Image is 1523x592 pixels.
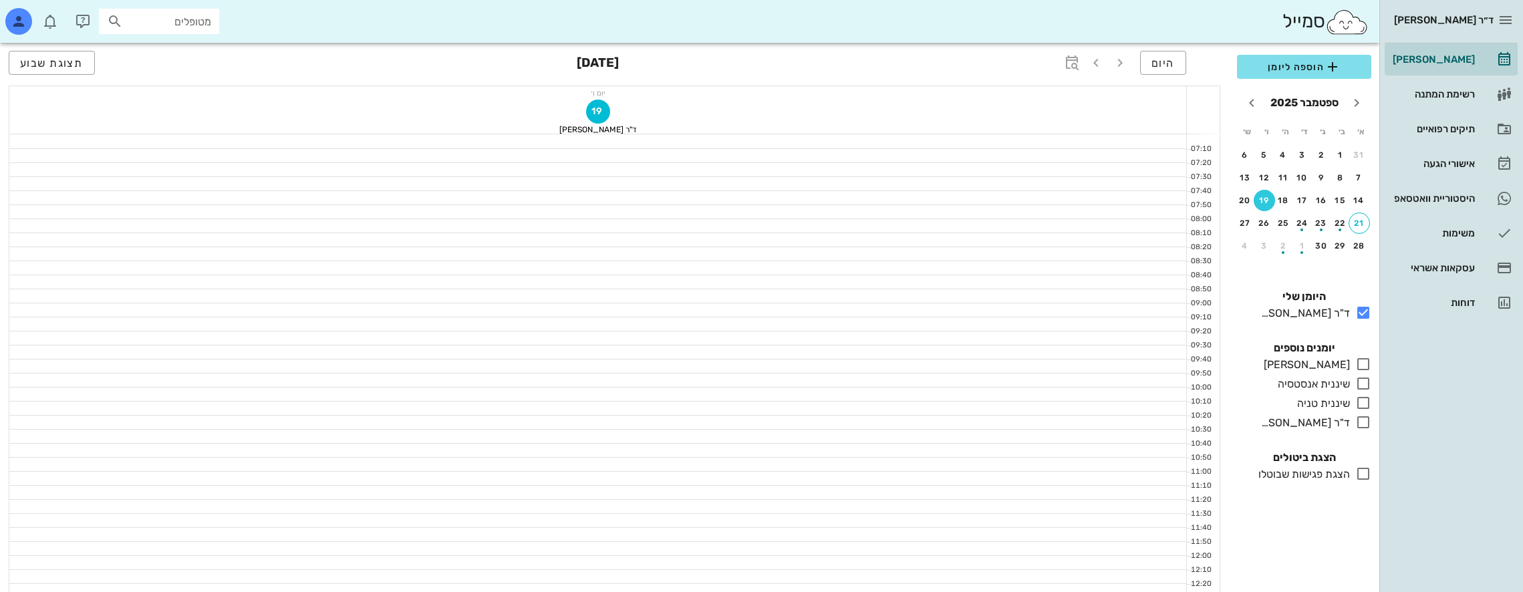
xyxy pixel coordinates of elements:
div: 10:00 [1187,382,1214,394]
div: 30 [1310,241,1332,251]
button: ספטמבר 2025 [1265,90,1344,116]
button: 21 [1349,212,1370,234]
div: דוחות [1390,297,1475,308]
div: 12:00 [1187,551,1214,562]
div: 09:30 [1187,340,1214,351]
div: 2 [1310,150,1332,160]
span: תצוגת שבוע [20,57,84,69]
button: 4 [1272,144,1294,166]
button: 19 [586,100,610,124]
div: 08:30 [1187,256,1214,267]
button: 26 [1254,212,1275,234]
div: 28 [1349,241,1370,251]
button: 9 [1310,167,1332,188]
div: 17 [1292,196,1313,205]
h4: הצגת ביטולים [1237,450,1371,466]
a: היסטוריית וואטסאפ [1385,182,1518,214]
button: 2 [1272,235,1294,257]
div: יום ו׳ [9,86,1186,100]
button: 16 [1310,190,1332,211]
div: 18 [1272,196,1294,205]
div: 7 [1349,173,1370,182]
button: 29 [1330,235,1351,257]
div: 22 [1330,218,1351,228]
div: 07:40 [1187,186,1214,197]
button: 17 [1292,190,1313,211]
button: 14 [1349,190,1370,211]
div: 11:50 [1187,537,1214,548]
h4: יומנים נוספים [1237,340,1371,356]
div: 10:40 [1187,438,1214,450]
a: רשימת המתנה [1385,78,1518,110]
div: 07:50 [1187,200,1214,211]
div: 11:20 [1187,494,1214,506]
a: אישורי הגעה [1385,148,1518,180]
div: 6 [1234,150,1256,160]
div: 12:20 [1187,579,1214,590]
th: ג׳ [1314,120,1332,143]
div: סמייל [1282,7,1369,36]
div: 27 [1234,218,1256,228]
button: 3 [1292,144,1313,166]
button: 27 [1234,212,1256,234]
a: [PERSON_NAME] [1385,43,1518,76]
span: 19 [586,106,610,117]
button: 24 [1292,212,1313,234]
div: 24 [1292,218,1313,228]
th: א׳ [1353,120,1370,143]
div: היסטוריית וואטסאפ [1390,193,1475,204]
div: 29 [1330,241,1351,251]
div: 10 [1292,173,1313,182]
button: 23 [1310,212,1332,234]
button: 12 [1254,167,1275,188]
button: 19 [1254,190,1275,211]
button: חודש הבא [1240,91,1264,115]
span: היום [1151,57,1175,69]
div: 11:10 [1187,480,1214,492]
a: תיקים רפואיים [1385,113,1518,145]
a: דוחות [1385,287,1518,319]
div: 09:50 [1187,368,1214,380]
th: ו׳ [1257,120,1274,143]
button: 18 [1272,190,1294,211]
div: 08:50 [1187,284,1214,295]
div: 16 [1310,196,1332,205]
div: 07:10 [1187,144,1214,155]
button: 10 [1292,167,1313,188]
div: 09:20 [1187,326,1214,337]
div: 1 [1330,150,1351,160]
div: 07:20 [1187,158,1214,169]
div: 3 [1254,241,1275,251]
button: 11 [1272,167,1294,188]
button: 30 [1310,235,1332,257]
button: 5 [1254,144,1275,166]
th: ד׳ [1295,120,1312,143]
div: 10:20 [1187,410,1214,422]
div: 11 [1272,173,1294,182]
div: 8 [1330,173,1351,182]
div: 09:00 [1187,298,1214,309]
button: 28 [1349,235,1370,257]
div: 4 [1272,150,1294,160]
div: שיננית אנסטסיה [1272,376,1350,392]
button: 31 [1349,144,1370,166]
button: 2 [1310,144,1332,166]
th: ב׳ [1333,120,1351,143]
div: 20 [1234,196,1256,205]
div: 07:30 [1187,172,1214,183]
button: 13 [1234,167,1256,188]
div: אישורי הגעה [1390,158,1475,169]
div: 08:20 [1187,242,1214,253]
div: 2 [1272,241,1294,251]
button: 7 [1349,167,1370,188]
a: משימות [1385,217,1518,249]
div: הצגת פגישות שבוטלו [1253,466,1350,482]
span: תג [39,11,47,19]
div: 26 [1254,218,1275,228]
div: 23 [1310,218,1332,228]
div: 09:40 [1187,354,1214,365]
h4: היומן שלי [1237,289,1371,305]
button: חודש שעבר [1345,91,1369,115]
div: ד"ר [PERSON_NAME] [9,126,1186,134]
div: 3 [1292,150,1313,160]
